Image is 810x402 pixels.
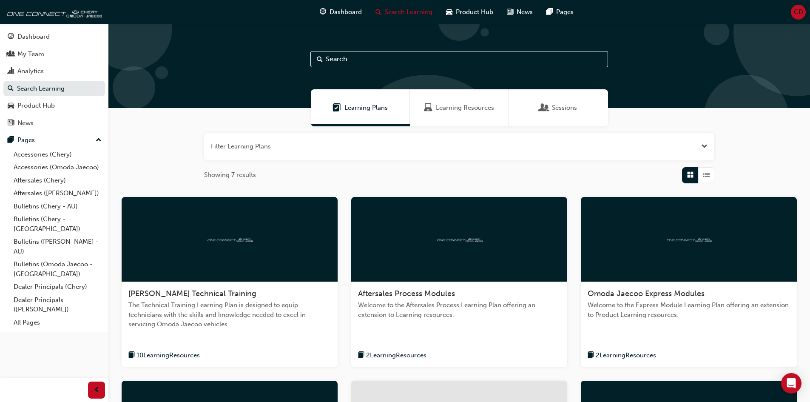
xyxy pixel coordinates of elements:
span: Learning Plans [333,103,341,113]
img: oneconnect [206,235,253,243]
a: Analytics [3,63,105,79]
span: [PERSON_NAME] Technical Training [128,289,256,298]
button: DashboardMy TeamAnalyticsSearch LearningProduct HubNews [3,27,105,132]
span: up-icon [96,135,102,146]
div: Pages [17,135,35,145]
span: chart-icon [8,68,14,75]
button: book-icon2LearningResources [358,350,426,361]
a: Search Learning [3,81,105,97]
span: Aftersales Process Modules [358,289,455,298]
a: Bulletins (Omoda Jaecoo - [GEOGRAPHIC_DATA]) [10,258,105,280]
a: Bulletins (Chery - AU) [10,200,105,213]
span: search-icon [8,85,14,93]
span: search-icon [375,7,381,17]
a: SessionsSessions [509,89,608,126]
a: News [3,115,105,131]
span: Sessions [552,103,577,113]
a: car-iconProduct Hub [439,3,500,21]
span: book-icon [358,350,364,361]
button: book-icon2LearningResources [588,350,656,361]
span: Showing 7 results [204,170,256,180]
a: Aftersales (Chery) [10,174,105,187]
div: Dashboard [17,32,50,42]
a: Product Hub [3,98,105,114]
span: Learning Plans [344,103,388,113]
span: The Technical Training Learning Plan is designed to equip technicians with the skills and knowled... [128,300,331,329]
span: Learning Resources [424,103,432,113]
span: 2 Learning Resources [596,351,656,360]
div: Analytics [17,66,44,76]
span: News [517,7,533,17]
a: Dealer Principals (Chery) [10,280,105,294]
span: Welcome to the Express Module Learning Plan offering an extension to Product Learning resources. [588,300,790,319]
span: 2 Learning Resources [366,351,426,360]
button: book-icon10LearningResources [128,350,200,361]
span: Grid [687,170,693,180]
span: car-icon [8,102,14,110]
div: Open Intercom Messenger [781,373,801,393]
span: guage-icon [320,7,326,17]
span: Welcome to the Aftersales Process Learning Plan offering an extension to Learning resources. [358,300,560,319]
a: Accessories (Chery) [10,148,105,161]
span: CD [794,7,803,17]
span: Search Learning [385,7,432,17]
img: oneconnect [436,235,483,243]
img: oneconnect [4,3,102,20]
a: pages-iconPages [540,3,580,21]
button: Pages [3,132,105,148]
a: oneconnectOmoda Jaecoo Express ModulesWelcome to the Express Module Learning Plan offering an ext... [581,197,797,368]
span: List [703,170,710,180]
a: Learning PlansLearning Plans [311,89,410,126]
input: Search... [310,51,608,67]
span: book-icon [588,350,594,361]
span: Dashboard [330,7,362,17]
span: Learning Resources [436,103,494,113]
div: News [17,118,34,128]
span: pages-icon [8,137,14,144]
span: book-icon [128,350,135,361]
span: news-icon [8,120,14,127]
span: people-icon [8,51,14,58]
a: Bulletins ([PERSON_NAME] - AU) [10,235,105,258]
a: Aftersales ([PERSON_NAME]) [10,187,105,200]
a: oneconnectAftersales Process ModulesWelcome to the Aftersales Process Learning Plan offering an e... [351,197,567,368]
a: Accessories (Omoda Jaecoo) [10,161,105,174]
span: news-icon [507,7,513,17]
a: Learning ResourcesLearning Resources [410,89,509,126]
span: car-icon [446,7,452,17]
img: oneconnect [665,235,712,243]
span: Product Hub [456,7,493,17]
a: My Team [3,46,105,62]
span: prev-icon [94,385,100,396]
a: news-iconNews [500,3,540,21]
div: My Team [17,49,44,59]
button: Open the filter [701,142,708,151]
a: All Pages [10,316,105,329]
a: Bulletins (Chery - [GEOGRAPHIC_DATA]) [10,213,105,235]
span: Search [317,54,323,64]
a: search-iconSearch Learning [369,3,439,21]
span: Sessions [540,103,549,113]
a: Dashboard [3,29,105,45]
span: Omoda Jaecoo Express Modules [588,289,705,298]
span: guage-icon [8,33,14,41]
span: 10 Learning Resources [136,351,200,360]
a: guage-iconDashboard [313,3,369,21]
a: oneconnect[PERSON_NAME] Technical TrainingThe Technical Training Learning Plan is designed to equ... [122,197,338,368]
div: Product Hub [17,101,55,111]
a: Dealer Principals ([PERSON_NAME]) [10,294,105,316]
button: CD [791,5,806,20]
span: Pages [556,7,574,17]
span: pages-icon [546,7,553,17]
